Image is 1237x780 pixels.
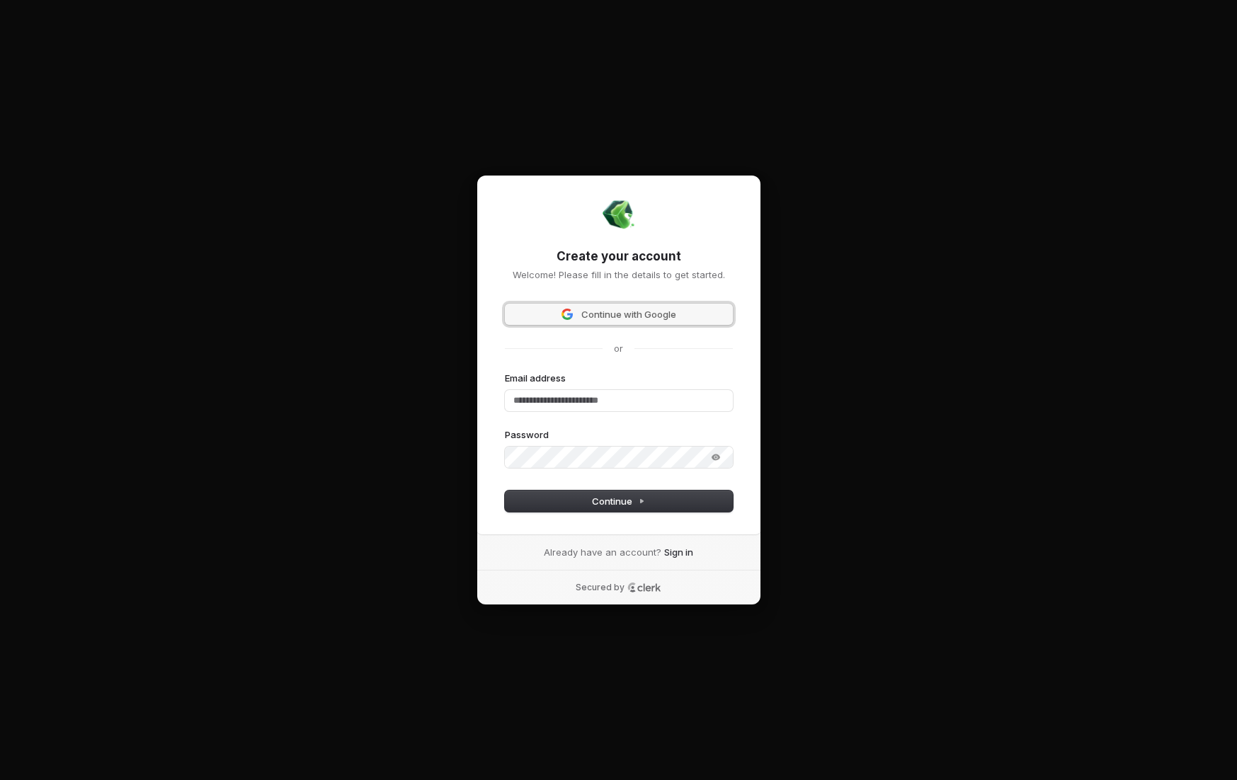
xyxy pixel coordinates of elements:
[602,197,636,231] img: Jello SEO
[614,342,623,355] p: or
[581,308,676,321] span: Continue with Google
[505,268,733,281] p: Welcome! Please fill in the details to get started.
[544,546,661,558] span: Already have an account?
[505,248,733,265] h1: Create your account
[592,495,645,507] span: Continue
[505,491,733,512] button: Continue
[505,372,566,384] label: Email address
[664,546,693,558] a: Sign in
[576,582,625,593] p: Secured by
[627,583,661,592] a: Clerk logo
[505,428,549,441] label: Password
[562,309,573,320] img: Sign in with Google
[702,449,730,466] button: Show password
[505,304,733,325] button: Sign in with GoogleContinue with Google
